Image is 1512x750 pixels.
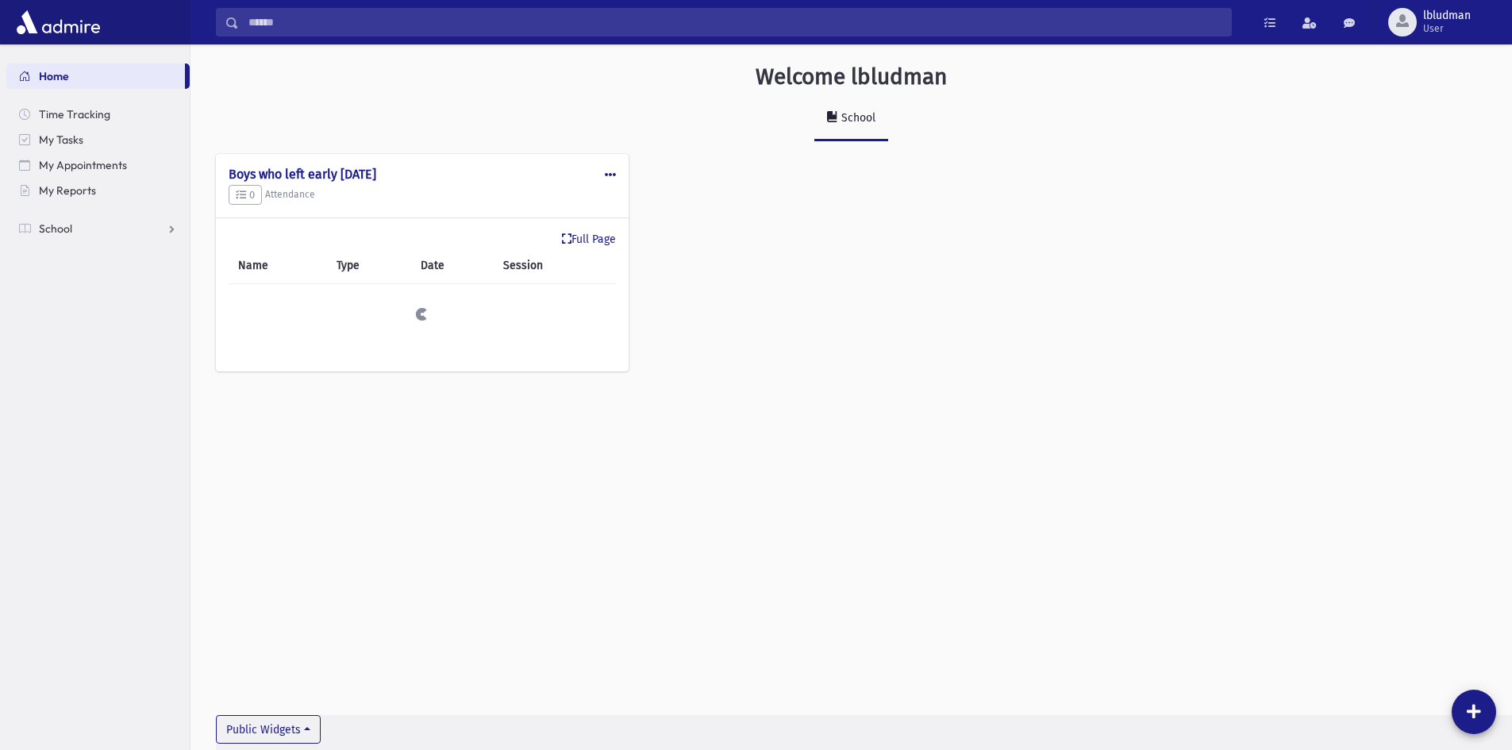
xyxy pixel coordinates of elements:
[39,158,127,172] span: My Appointments
[6,178,190,203] a: My Reports
[39,107,110,121] span: Time Tracking
[6,216,190,241] a: School
[39,133,83,147] span: My Tasks
[239,8,1231,37] input: Search
[6,102,190,127] a: Time Tracking
[39,183,96,198] span: My Reports
[562,231,616,248] a: Full Page
[236,189,255,201] span: 0
[13,6,104,38] img: AdmirePro
[838,111,875,125] div: School
[6,152,190,178] a: My Appointments
[229,167,616,182] h4: Boys who left early [DATE]
[6,127,190,152] a: My Tasks
[327,248,411,284] th: Type
[756,63,947,90] h3: Welcome lbludman
[229,248,327,284] th: Name
[1423,10,1471,22] span: lbludman
[216,715,321,744] button: Public Widgets
[229,185,616,206] h5: Attendance
[6,63,185,89] a: Home
[411,248,494,284] th: Date
[814,97,888,141] a: School
[494,248,616,284] th: Session
[39,69,69,83] span: Home
[1423,22,1471,35] span: User
[229,185,262,206] button: 0
[39,221,72,236] span: School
